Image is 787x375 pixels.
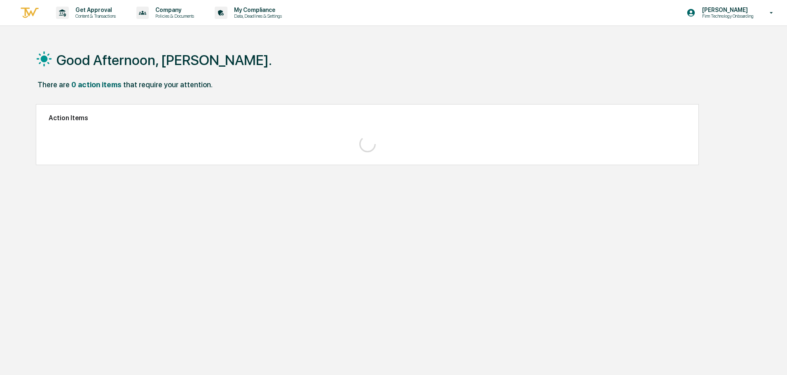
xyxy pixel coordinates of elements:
div: 0 action items [71,80,122,89]
div: There are [37,80,70,89]
p: Get Approval [69,7,120,13]
p: [PERSON_NAME] [696,7,758,13]
p: My Compliance [227,7,286,13]
p: Policies & Documents [149,13,198,19]
p: Company [149,7,198,13]
p: Content & Transactions [69,13,120,19]
p: Firm Technology Onboarding [696,13,758,19]
p: Data, Deadlines & Settings [227,13,286,19]
div: that require your attention. [123,80,213,89]
h1: Good Afternoon, [PERSON_NAME]. [56,52,272,68]
h2: Action Items [49,114,686,122]
img: logo [20,6,40,20]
